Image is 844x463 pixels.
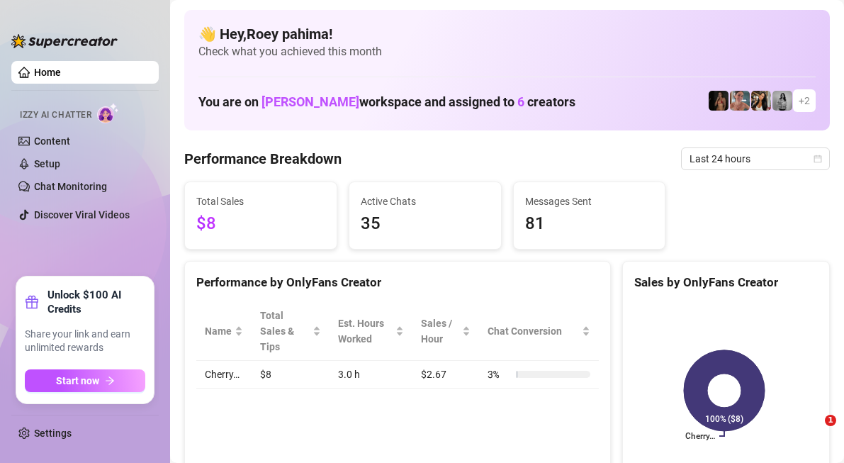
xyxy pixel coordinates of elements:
iframe: Intercom live chat [796,415,830,449]
span: 3 % [488,367,510,382]
h1: You are on workspace and assigned to creators [198,94,575,110]
span: 6 [517,94,524,109]
a: Content [34,135,70,147]
span: Sales / Hour [421,316,459,347]
td: Cherry… [196,361,252,389]
img: AI Chatter [97,103,119,123]
h4: 👋 Hey, Roey pahima ! [198,24,816,44]
span: $8 [196,211,325,238]
img: A [772,91,792,111]
span: Total Sales [196,194,325,209]
span: 1 [825,415,836,426]
span: + 2 [799,93,810,108]
th: Sales / Hour [412,302,479,361]
text: Cherry… [685,431,715,441]
img: Yarden [730,91,750,111]
td: $8 [252,361,330,389]
strong: Unlock $100 AI Credits [47,288,145,316]
span: 81 [525,211,654,238]
a: Settings [34,428,72,439]
span: Start now [56,375,99,386]
span: [PERSON_NAME] [261,94,359,109]
span: Check what you achieved this month [198,44,816,60]
span: Name [205,323,232,339]
span: Chat Conversion [488,323,579,339]
span: 35 [361,211,490,238]
span: Active Chats [361,194,490,209]
span: calendar [814,155,822,163]
div: Sales by OnlyFans Creator [634,273,818,292]
a: Chat Monitoring [34,181,107,192]
img: the_bohema [709,91,728,111]
span: arrow-right [105,376,115,386]
td: 3.0 h [330,361,412,389]
div: Performance by OnlyFans Creator [196,273,599,292]
a: Discover Viral Videos [34,209,130,221]
img: logo-BBDzfeDw.svg [11,34,118,48]
span: Izzy AI Chatter [20,108,91,122]
div: Est. Hours Worked [338,316,393,347]
span: gift [25,295,39,309]
th: Total Sales & Tips [252,302,330,361]
img: AdelDahan [751,91,771,111]
a: Home [34,67,61,78]
a: Setup [34,158,60,169]
td: $2.67 [412,361,479,389]
span: Share your link and earn unlimited rewards [25,328,145,355]
span: Total Sales & Tips [260,308,310,355]
button: Start nowarrow-right [25,369,145,392]
h4: Performance Breakdown [184,149,342,169]
th: Name [196,302,252,361]
th: Chat Conversion [479,302,599,361]
span: Messages Sent [525,194,654,209]
span: Last 24 hours [690,148,821,169]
